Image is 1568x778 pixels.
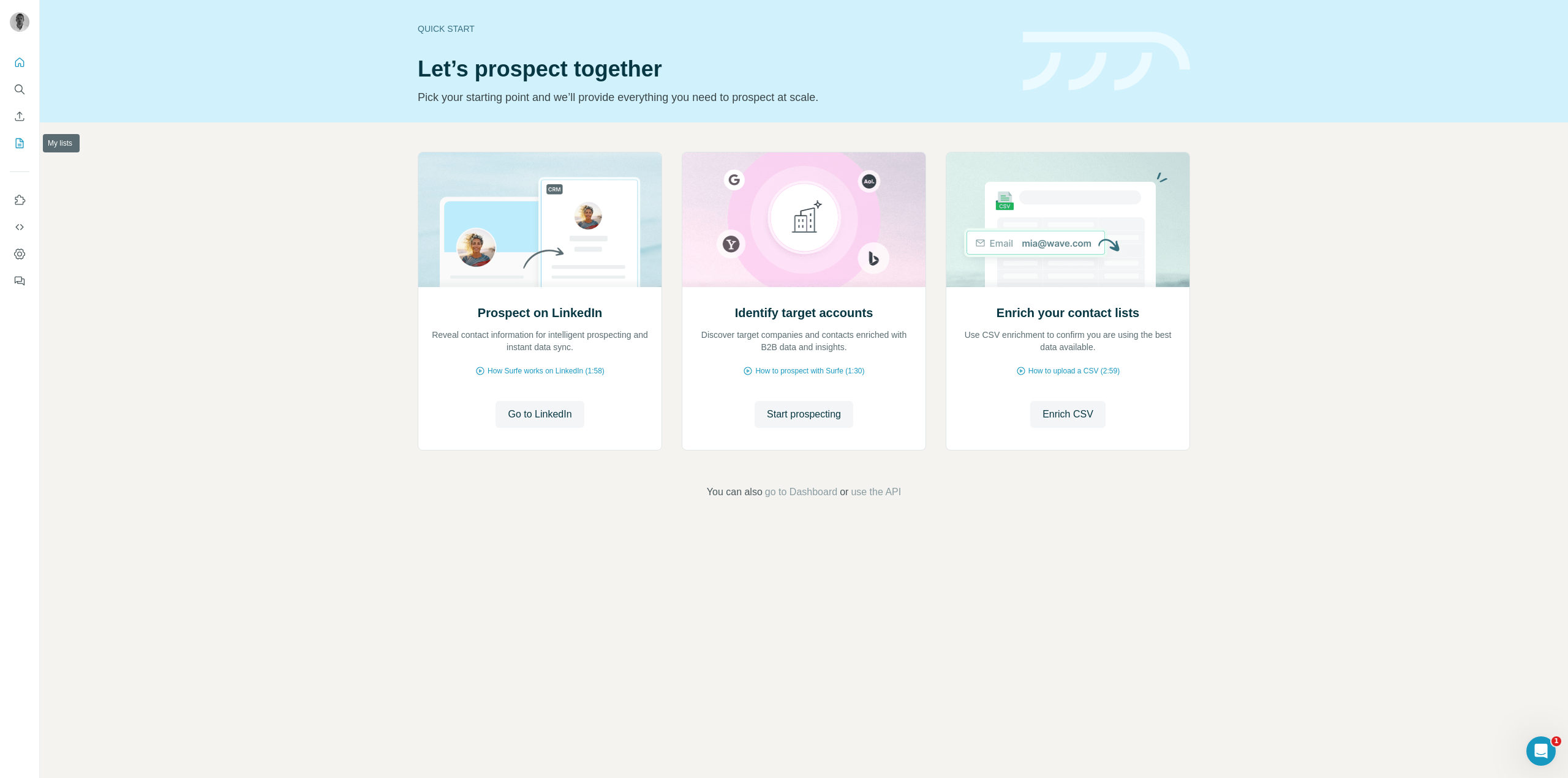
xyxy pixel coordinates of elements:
div: Quick start [418,23,1008,35]
h2: Prospect on LinkedIn [478,304,602,321]
p: Use CSV enrichment to confirm you are using the best data available. [959,329,1177,353]
span: Go to LinkedIn [508,407,571,422]
span: 1 [1551,736,1561,746]
span: Enrich CSV [1042,407,1093,422]
img: Enrich your contact lists [946,152,1190,287]
img: banner [1023,32,1190,91]
button: Use Surfe on LinkedIn [10,189,29,211]
span: You can also [707,485,763,499]
span: or [840,485,848,499]
button: Feedback [10,270,29,292]
img: Identify target accounts [682,152,926,287]
button: My lists [10,132,29,154]
button: Dashboard [10,243,29,265]
button: Search [10,78,29,100]
button: Start prospecting [755,401,853,428]
iframe: Intercom live chat [1526,736,1556,766]
button: Go to LinkedIn [496,401,584,428]
img: Prospect on LinkedIn [418,152,662,287]
button: Quick start [10,51,29,73]
span: How Surfe works on LinkedIn (1:58) [488,365,605,376]
p: Reveal contact information for intelligent prospecting and instant data sync. [431,329,649,353]
button: Enrich CSV [1030,401,1106,428]
p: Discover target companies and contacts enriched with B2B data and insights. [695,329,913,353]
p: Pick your starting point and we’ll provide everything you need to prospect at scale. [418,89,1008,106]
span: Start prospecting [767,407,841,422]
img: Avatar [10,12,29,32]
h2: Identify target accounts [735,304,873,321]
span: How to upload a CSV (2:59) [1028,365,1120,376]
button: use the API [851,485,901,499]
h1: Let’s prospect together [418,57,1008,81]
button: Enrich CSV [10,105,29,127]
button: go to Dashboard [765,485,837,499]
button: Use Surfe API [10,216,29,238]
h2: Enrich your contact lists [997,304,1139,321]
span: How to prospect with Surfe (1:30) [755,365,864,376]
